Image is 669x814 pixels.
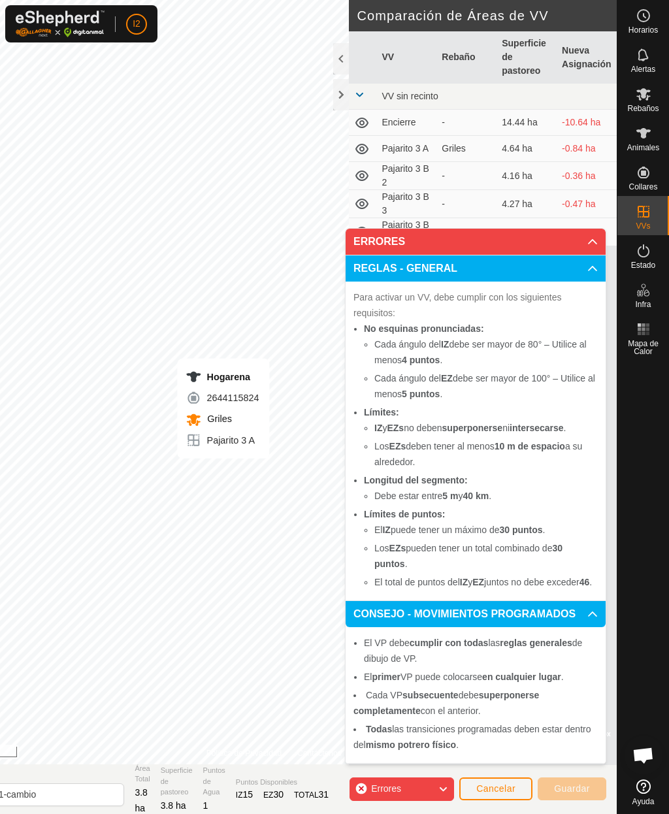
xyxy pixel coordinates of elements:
[372,672,400,682] b: primer
[376,218,436,246] td: Pajarito 3 B 4
[353,263,457,274] span: REGLAS - GENERAL
[554,783,590,794] span: Guardar
[482,672,561,682] b: en cualquier lugar
[346,601,606,627] p-accordion-header: CONSEJO - MOVIMIENTOS PROGRAMADOS
[203,800,208,811] span: 1
[346,282,606,600] p-accordion-content: REGLAS - GENERAL
[463,491,489,501] b: 40 km
[497,190,557,218] td: 4.27 ha
[374,336,598,368] li: Cada ángulo del debe ser mayor de 80° – Utilice al menos .
[636,222,650,230] span: VVs
[382,91,438,101] span: VV sin recinto
[436,31,497,84] th: Rebaño
[186,369,259,385] div: Hogarena
[203,765,225,798] span: Puntos de Agua
[374,370,598,402] li: Cada ángulo del debe ser mayor de 100° – Utilice al menos .
[382,525,390,535] b: IZ
[376,136,436,162] td: Pajarito 3 A
[353,292,562,318] span: Para activar un VV, debe cumplir con los siguientes requisitos:
[497,136,557,162] td: 4.64 ha
[497,162,557,190] td: 4.16 ha
[472,577,484,587] b: EZ
[442,116,491,129] div: -
[635,301,651,308] span: Infra
[319,789,329,800] span: 31
[442,225,491,239] div: -
[273,789,284,800] span: 30
[627,144,659,152] span: Animales
[617,774,669,811] a: Ayuda
[476,783,515,794] span: Cancelar
[353,687,598,719] li: Cada VP debe con el anterior.
[135,763,150,785] span: Área Total
[364,407,399,417] b: Límites:
[441,373,453,383] b: EZ
[410,638,489,648] b: cumplir con todas
[402,355,440,365] b: 4 puntos
[442,423,503,433] b: superponerse
[186,390,259,406] div: 2644115824
[374,438,598,470] li: Los deben tener al menos a su alrededor.
[459,777,532,800] button: Cancelar
[389,543,406,553] b: EZs
[442,197,491,211] div: -
[402,389,440,399] b: 5 puntos
[263,788,284,802] div: EZ
[442,491,458,501] b: 5 m
[364,509,445,519] b: Límites de puntos:
[387,423,404,433] b: EZs
[364,475,468,485] b: Longitud del segmento:
[460,577,468,587] b: IZ
[371,783,401,794] span: Errores
[374,540,598,572] li: Los pueden tener un total combinado de .
[206,747,282,759] a: Política de Privacidad
[402,690,459,700] b: subsecuente
[557,190,617,218] td: -0.47 ha
[631,65,655,73] span: Alertas
[557,110,617,136] td: -10.64 ha
[624,736,663,775] div: Chat abierto
[497,110,557,136] td: 14.44 ha
[631,261,655,269] span: Estado
[495,441,565,451] b: 10 m de espacio
[294,788,329,802] div: TOTAL
[497,31,557,84] th: Superficie de pastoreo
[186,432,259,448] div: Pajarito 3 A
[376,110,436,136] td: Encierre
[366,740,456,750] b: mismo potrero físico
[557,218,617,246] td: -0.26 ha
[297,747,341,759] a: Contáctenos
[442,142,491,155] div: Griles
[161,765,193,798] span: Superficie de pastoreo
[16,10,105,37] img: Logo Gallagher
[557,31,617,84] th: Nueva Asignación
[204,414,232,424] span: Griles
[364,635,598,666] li: El VP debe las de dibujo de VP.
[376,190,436,218] td: Pajarito 3 B 3
[621,340,666,355] span: Mapa de Calor
[376,31,436,84] th: VV
[346,627,606,763] p-accordion-content: CONSEJO - MOVIMIENTOS PROGRAMADOS
[627,105,659,112] span: Rebaños
[441,339,449,350] b: IZ
[374,522,598,538] li: El puede tener un máximo de .
[632,798,655,806] span: Ayuda
[353,236,405,247] span: ERRORES
[374,574,598,590] li: El total de puntos del y juntos no debe exceder .
[557,162,617,190] td: -0.36 ha
[579,577,590,587] b: 46
[364,323,484,334] b: No esquinas pronunciadas:
[236,777,329,788] span: Puntos Disponibles
[374,488,598,504] li: Debe estar entre y .
[374,420,598,436] li: y no deben ni .
[364,669,598,685] li: El VP puede colocarse .
[510,423,564,433] b: intersecarse
[353,721,598,753] li: las transiciones programadas deben estar dentro del .
[357,8,617,24] h2: Comparación de Áreas de VV
[236,788,253,802] div: IZ
[389,441,406,451] b: EZs
[353,609,576,619] span: CONSEJO - MOVIMIENTOS PROGRAMADOS
[374,423,382,433] b: IZ
[497,218,557,246] td: 4.06 ha
[557,136,617,162] td: -0.84 ha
